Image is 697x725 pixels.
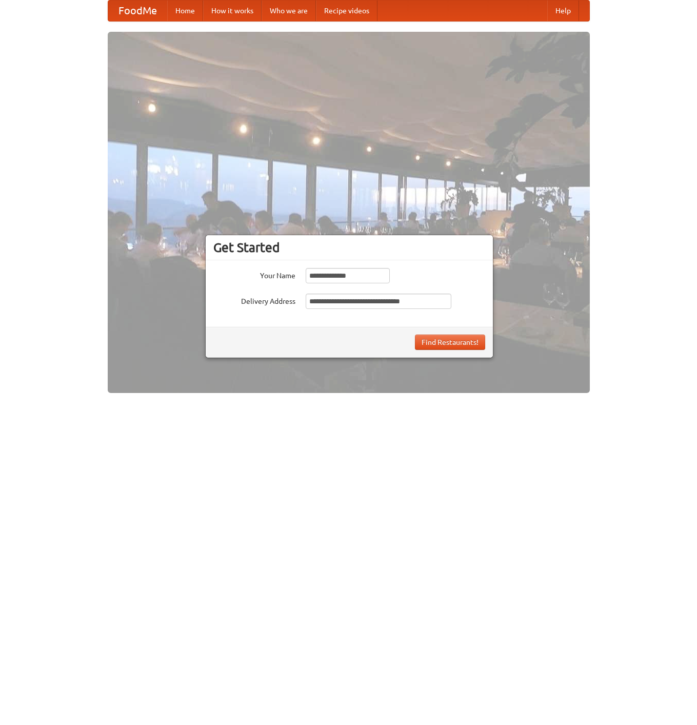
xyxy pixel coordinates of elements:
a: FoodMe [108,1,167,21]
a: Recipe videos [316,1,377,21]
a: Who we are [262,1,316,21]
h3: Get Started [213,240,485,255]
label: Your Name [213,268,295,281]
label: Delivery Address [213,294,295,306]
a: Help [547,1,579,21]
a: Home [167,1,203,21]
a: How it works [203,1,262,21]
button: Find Restaurants! [415,335,485,350]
